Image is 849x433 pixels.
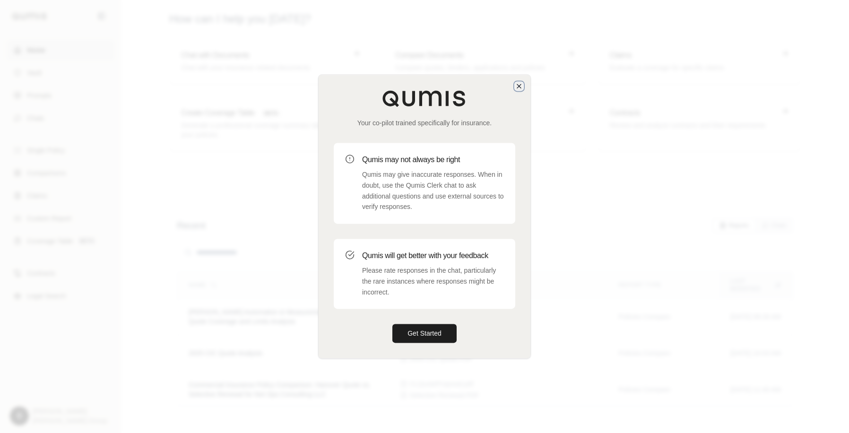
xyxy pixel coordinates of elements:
button: Get Started [392,324,457,343]
h3: Qumis will get better with your feedback [362,250,504,261]
img: Qumis Logo [382,90,467,107]
p: Please rate responses in the chat, particularly the rare instances where responses might be incor... [362,265,504,297]
p: Your co-pilot trained specifically for insurance. [334,118,515,128]
h3: Qumis may not always be right [362,154,504,165]
p: Qumis may give inaccurate responses. When in doubt, use the Qumis Clerk chat to ask additional qu... [362,169,504,212]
